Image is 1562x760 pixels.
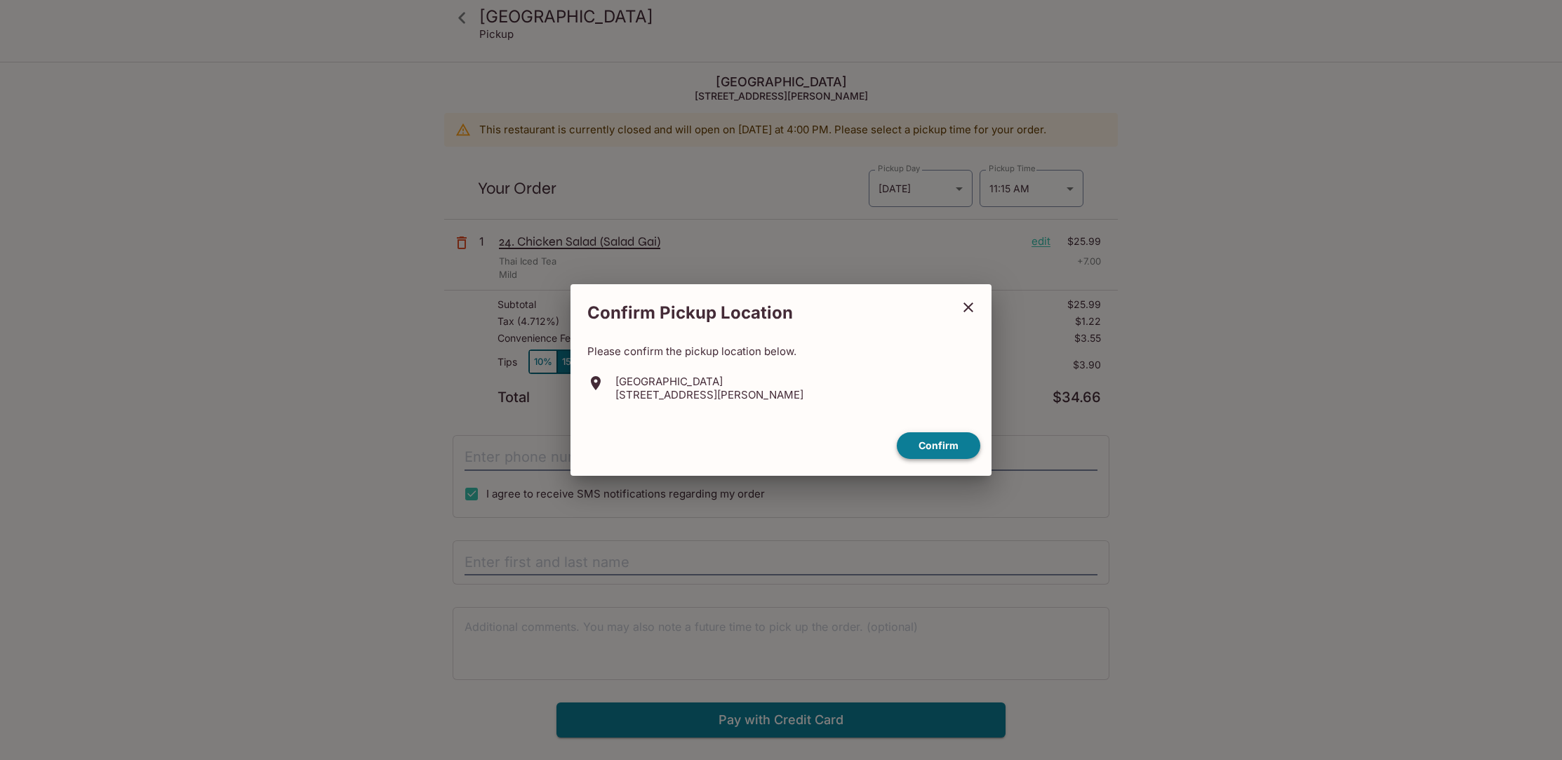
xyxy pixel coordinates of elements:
[615,375,803,388] p: [GEOGRAPHIC_DATA]
[951,290,986,325] button: close
[570,295,951,331] h2: Confirm Pickup Location
[615,388,803,401] p: [STREET_ADDRESS][PERSON_NAME]
[587,345,975,358] p: Please confirm the pickup location below.
[897,432,980,460] button: confirm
